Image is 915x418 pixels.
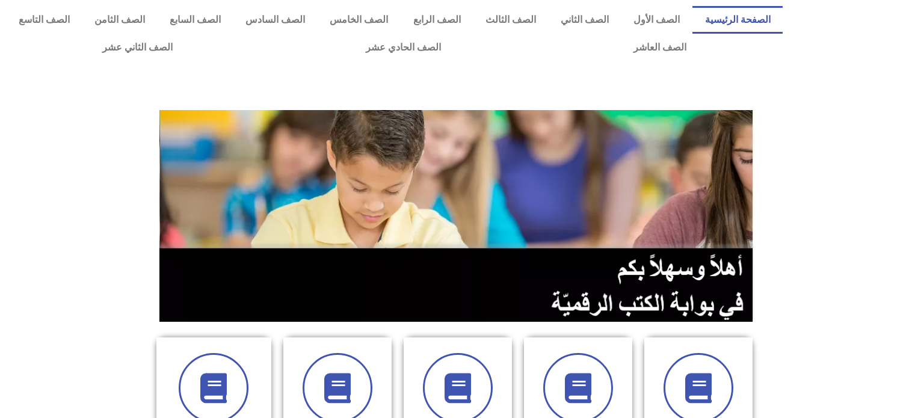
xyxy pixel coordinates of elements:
a: الصف الخامس [318,6,401,34]
a: الصف الرابع [401,6,473,34]
a: الصف السابع [157,6,233,34]
a: الصف الحادي عشر [269,34,537,61]
a: الصفحة الرئيسية [692,6,783,34]
a: الصف الثالث [473,6,548,34]
a: الصف الأول [621,6,692,34]
a: الصف العاشر [537,34,783,61]
a: الصف الثاني [548,6,621,34]
a: الصف الثاني عشر [6,34,269,61]
a: الصف التاسع [6,6,82,34]
a: الصف السادس [233,6,318,34]
a: الصف الثامن [82,6,157,34]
